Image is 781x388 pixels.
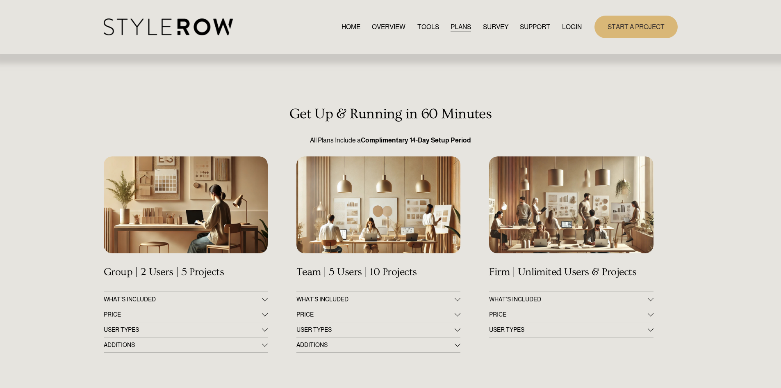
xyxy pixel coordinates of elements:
[104,135,678,145] p: All Plans Include a
[104,311,262,318] span: PRICE
[372,21,405,32] a: OVERVIEW
[489,307,653,322] button: PRICE
[296,326,455,333] span: USER TYPES
[104,307,268,322] button: PRICE
[104,266,268,278] h4: Group | 2 Users | 5 Projects
[489,292,653,307] button: WHAT’S INCLUDED
[104,106,678,122] h3: Get Up & Running in 60 Minutes
[296,296,455,303] span: WHAT'S INCLUDED
[489,322,653,337] button: USER TYPES
[451,21,471,32] a: PLANS
[104,326,262,333] span: USER TYPES
[562,21,582,32] a: LOGIN
[104,342,262,348] span: ADDITIONS
[296,307,460,322] button: PRICE
[104,322,268,337] button: USER TYPES
[520,22,550,32] span: SUPPORT
[594,16,678,38] a: START A PROJECT
[296,311,455,318] span: PRICE
[417,21,439,32] a: TOOLS
[489,296,647,303] span: WHAT’S INCLUDED
[489,311,647,318] span: PRICE
[104,296,262,303] span: WHAT'S INCLUDED
[296,322,460,337] button: USER TYPES
[520,21,550,32] a: folder dropdown
[489,326,647,333] span: USER TYPES
[342,21,360,32] a: HOME
[104,18,233,35] img: StyleRow
[104,337,268,352] button: ADDITIONS
[296,266,460,278] h4: Team | 5 Users | 10 Projects
[489,266,653,278] h4: Firm | Unlimited Users & Projects
[104,292,268,307] button: WHAT'S INCLUDED
[296,292,460,307] button: WHAT'S INCLUDED
[483,21,508,32] a: SURVEY
[296,337,460,352] button: ADDITIONS
[361,137,471,144] strong: Complimentary 14-Day Setup Period
[296,342,455,348] span: ADDITIONS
